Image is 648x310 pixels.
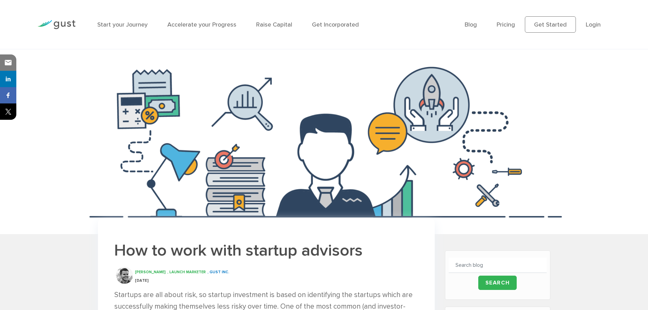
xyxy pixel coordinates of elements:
span: , GUST INC. [207,270,229,274]
a: Blog [465,21,477,28]
a: Start your Journey [97,21,148,28]
input: Search blog [449,258,547,273]
a: Accelerate your Progress [167,21,236,28]
span: [PERSON_NAME] [135,270,166,274]
span: , LAUNCH MARKETER [167,270,206,274]
a: Get Started [525,16,576,33]
input: Search [478,276,517,290]
img: Jake Forrestal [116,267,133,284]
span: [DATE] [135,278,149,283]
img: Gust Logo [37,20,76,29]
a: Pricing [497,21,515,28]
a: Raise Capital [256,21,292,28]
h1: How to work with startup advisors [114,240,418,261]
a: Login [586,21,601,28]
a: Get Incorporated [312,21,359,28]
